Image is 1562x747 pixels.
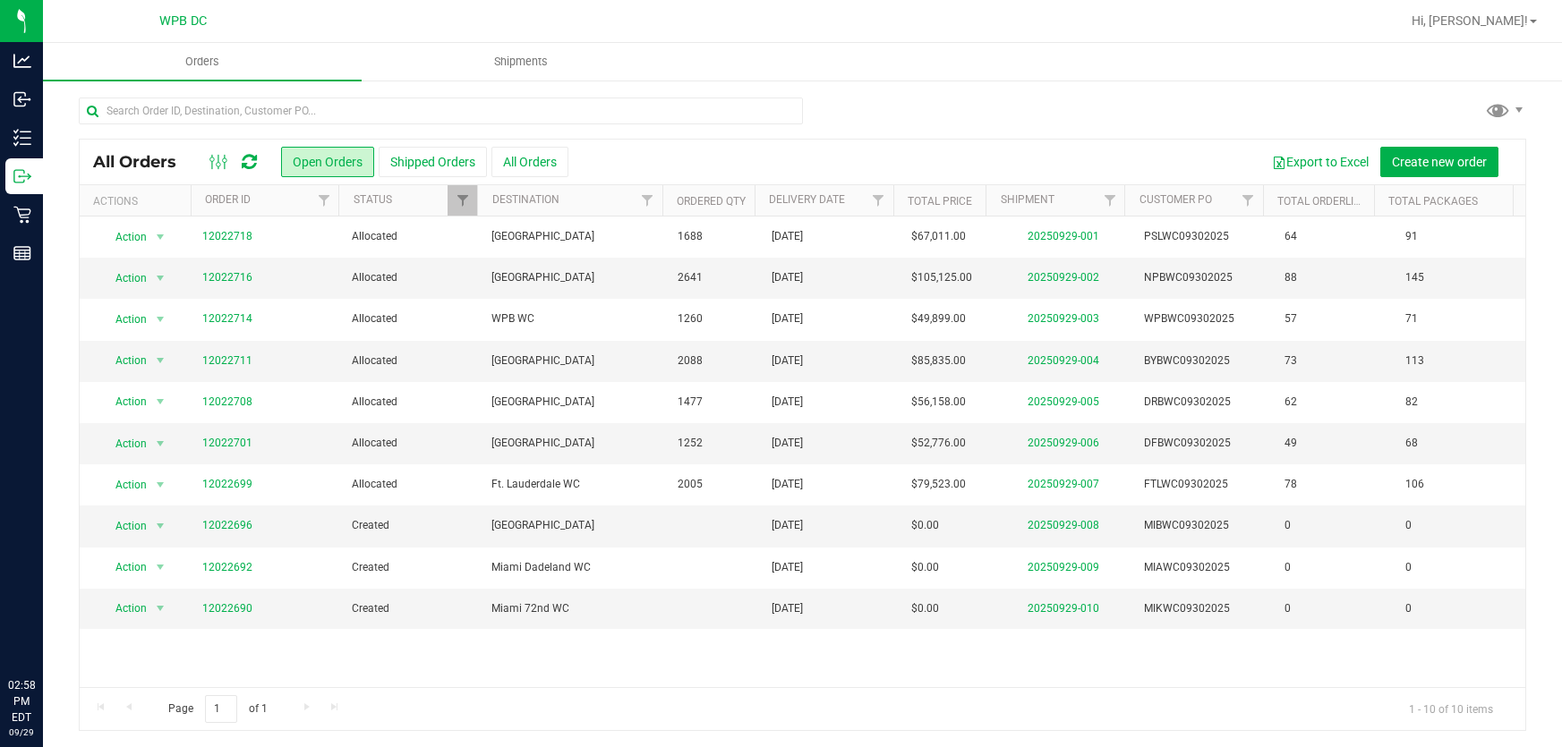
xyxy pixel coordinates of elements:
span: [DATE] [772,394,803,411]
a: Customer PO [1139,193,1212,206]
span: 91 [1396,224,1427,250]
span: [GEOGRAPHIC_DATA] [491,394,656,411]
span: NPBWC09302025 [1144,269,1262,286]
a: 12022708 [202,394,252,411]
a: Shipments [362,43,680,81]
button: All Orders [491,147,568,177]
a: 12022716 [202,269,252,286]
span: select [149,307,171,332]
input: 1 [205,695,237,723]
span: Action [100,348,149,373]
a: Filter [864,185,893,216]
span: Action [100,472,149,497]
a: 12022696 [202,517,252,534]
span: $105,125.00 [911,269,972,286]
span: 0 [1396,555,1421,581]
span: 88 [1285,269,1297,286]
span: select [149,389,171,414]
span: select [149,431,171,456]
span: $56,158.00 [911,394,966,411]
span: Action [100,596,149,621]
inline-svg: Analytics [13,52,31,70]
span: Hi, [PERSON_NAME]! [1412,13,1528,28]
span: 2641 [678,269,703,286]
span: All Orders [93,152,194,172]
span: Allocated [352,228,470,245]
a: 12022711 [202,352,252,369]
a: Destination [492,193,559,206]
span: [DATE] [772,476,803,493]
iframe: Resource center unread badge [53,601,74,623]
inline-svg: Inbound [13,90,31,108]
span: Allocated [352,476,470,493]
a: Shipment [1001,193,1054,206]
a: 20250929-009 [1028,561,1099,573]
span: 78 [1285,476,1297,493]
span: FTLWC09302025 [1144,476,1262,493]
span: Allocated [352,352,470,369]
span: Action [100,307,149,332]
a: 20250929-005 [1028,395,1099,408]
span: 82 [1396,389,1427,415]
span: 0 [1396,596,1421,622]
span: 2005 [678,476,703,493]
span: Created [352,600,470,617]
span: $85,835.00 [911,352,966,369]
span: DRBWC09302025 [1144,394,1262,411]
span: select [149,555,171,580]
span: Allocated [352,435,470,452]
button: Open Orders [281,147,374,177]
a: Filter [309,185,338,216]
span: Orders [161,54,243,70]
span: [DATE] [772,269,803,286]
span: 0 [1396,513,1421,539]
span: Ft. Lauderdale WC [491,476,656,493]
span: WPBWC09302025 [1144,310,1262,327]
span: Allocated [352,310,470,327]
span: MIAWC09302025 [1144,559,1262,576]
span: 0 [1285,600,1291,617]
span: 1 - 10 of 10 items [1395,695,1507,722]
iframe: Resource center [18,604,72,658]
span: WPB WC [491,310,656,327]
a: 12022714 [202,310,252,327]
span: [DATE] [772,517,803,534]
inline-svg: Outbound [13,167,31,185]
a: 20250929-003 [1028,312,1099,325]
a: Total Packages [1388,195,1478,208]
span: 64 [1285,228,1297,245]
a: 20250929-002 [1028,271,1099,284]
span: 0 [1285,517,1291,534]
a: 20250929-006 [1028,437,1099,449]
span: Action [100,514,149,539]
span: PSLWC09302025 [1144,228,1262,245]
span: 68 [1396,430,1427,456]
p: 09/29 [8,726,35,739]
span: [DATE] [772,600,803,617]
span: select [149,348,171,373]
span: 1252 [678,435,703,452]
a: Filter [1095,185,1124,216]
inline-svg: Reports [13,244,31,262]
span: Action [100,555,149,580]
span: Action [100,431,149,456]
span: Page of 1 [153,695,282,723]
span: Created [352,517,470,534]
span: Allocated [352,394,470,411]
button: Export to Excel [1260,147,1380,177]
span: [DATE] [772,435,803,452]
span: 1260 [678,310,703,327]
span: [DATE] [772,559,803,576]
span: select [149,514,171,539]
span: [DATE] [772,352,803,369]
span: Action [100,389,149,414]
span: WPB DC [159,13,207,29]
span: 49 [1285,435,1297,452]
span: 73 [1285,352,1297,369]
span: Action [100,266,149,291]
p: 02:58 PM EDT [8,677,35,726]
span: $0.00 [911,559,939,576]
a: Filter [1233,185,1263,216]
a: 20250929-010 [1028,602,1099,615]
span: select [149,266,171,291]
